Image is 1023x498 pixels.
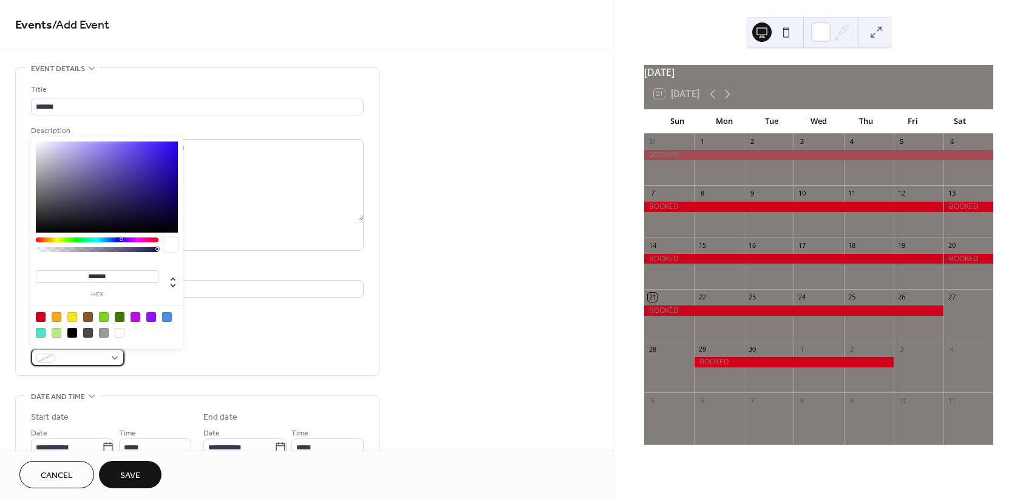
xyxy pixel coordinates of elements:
span: Save [120,469,140,482]
div: #F5A623 [52,312,61,322]
div: 15 [698,240,707,250]
div: #BD10E0 [131,312,140,322]
div: 24 [797,293,806,302]
span: Time [119,427,136,440]
div: 30 [747,344,756,353]
div: 28 [648,344,657,353]
div: Fri [889,109,937,134]
button: Save [99,461,161,488]
div: #4A90E2 [162,312,172,322]
div: BOOKED [943,254,993,264]
div: 10 [897,396,906,405]
div: 17 [797,240,806,250]
div: 4 [848,137,857,146]
a: Events [15,13,52,37]
div: 8 [698,189,707,198]
div: 2 [848,344,857,353]
div: 4 [947,344,956,353]
div: 6 [698,396,707,405]
div: 29 [698,344,707,353]
div: 6 [947,137,956,146]
div: #F8E71C [67,312,77,322]
span: / Add Event [52,13,109,37]
div: #4A4A4A [83,328,93,338]
div: 16 [747,240,756,250]
div: Description [31,124,361,137]
div: BOOKED [644,305,943,316]
div: [DATE] [644,65,993,80]
div: Mon [701,109,749,134]
div: 19 [897,240,906,250]
div: 14 [648,240,657,250]
span: Date [31,427,47,440]
div: #B8E986 [52,328,61,338]
div: Sun [654,109,701,134]
div: 8 [797,396,806,405]
div: End date [203,411,237,424]
div: BOOKED [644,254,943,264]
div: 7 [648,189,657,198]
div: BOOKED [943,202,993,212]
div: 18 [848,240,857,250]
div: 21 [648,293,657,302]
div: 5 [648,396,657,405]
div: 7 [747,396,756,405]
div: 3 [797,137,806,146]
div: 10 [797,189,806,198]
div: Location [31,265,361,278]
div: Thu [842,109,889,134]
div: 9 [747,189,756,198]
div: 22 [698,293,707,302]
div: 27 [947,293,956,302]
div: #7ED321 [99,312,109,322]
div: #000000 [67,328,77,338]
div: 1 [797,344,806,353]
div: #D0021B [36,312,46,322]
div: 26 [897,293,906,302]
span: Time [291,427,308,440]
div: 11 [947,396,956,405]
div: #9013FE [146,312,156,322]
div: 11 [848,189,857,198]
div: #8B572A [83,312,93,322]
div: BOOKED [694,357,894,367]
div: Sat [936,109,984,134]
div: BOOKED [644,202,943,212]
div: #50E3C2 [36,328,46,338]
div: 12 [897,189,906,198]
div: 25 [848,293,857,302]
div: 1 [698,137,707,146]
div: #417505 [115,312,124,322]
div: #9B9B9B [99,328,109,338]
div: Wed [795,109,843,134]
div: #FFFFFF [115,328,124,338]
div: 5 [897,137,906,146]
span: Date [203,427,220,440]
div: 23 [747,293,756,302]
div: Tue [748,109,795,134]
button: Cancel [19,461,94,488]
div: 31 [648,137,657,146]
div: 9 [848,396,857,405]
div: 2 [747,137,756,146]
div: 20 [947,240,956,250]
div: BOOKED [644,150,993,160]
div: Start date [31,411,69,424]
div: Title [31,83,361,96]
label: hex [36,292,158,298]
span: Event details [31,63,85,75]
span: Cancel [41,469,73,482]
span: Date and time [31,391,85,403]
div: 3 [897,344,906,353]
div: 13 [947,189,956,198]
